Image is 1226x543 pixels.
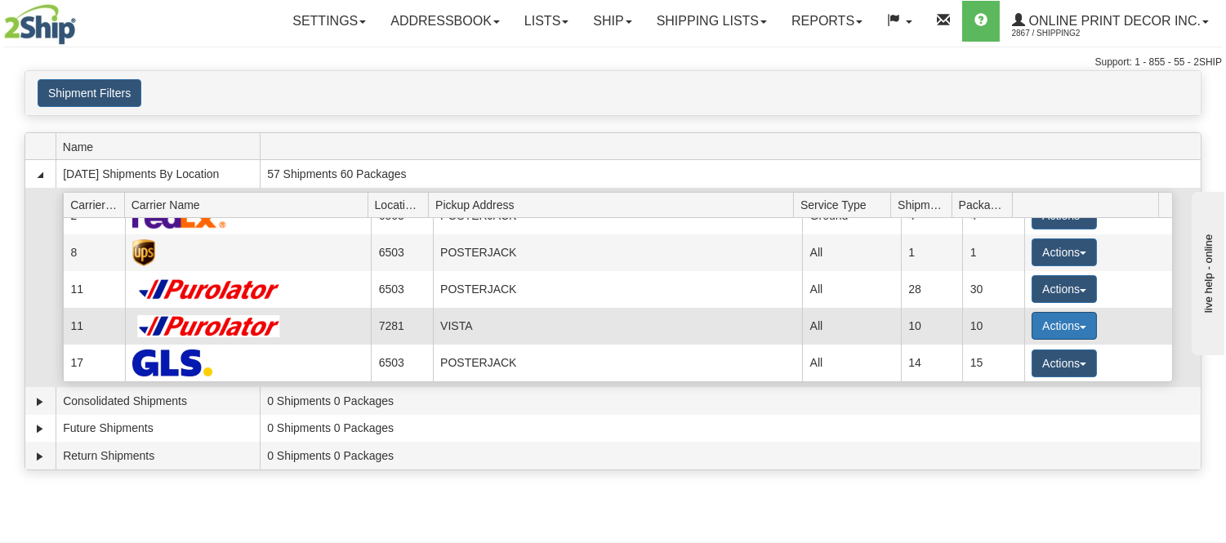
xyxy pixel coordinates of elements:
a: Shipping lists [644,1,779,42]
td: 11 [63,308,124,345]
span: Service Type [800,192,891,217]
td: All [802,271,901,308]
td: 1 [901,234,962,271]
img: Purolator [132,315,287,337]
td: POSTERJACK [433,234,803,271]
td: 28 [901,271,962,308]
img: Purolator [132,278,287,300]
td: 30 [962,271,1023,308]
td: POSTERJACK [433,271,803,308]
img: logo2867.jpg [4,4,76,45]
td: 8 [63,234,124,271]
img: GLS Canada [132,349,212,376]
td: 0 Shipments 0 Packages [260,442,1201,470]
span: 2867 / Shipping2 [1012,25,1135,42]
div: live help - online [12,14,151,26]
td: 0 Shipments 0 Packages [260,415,1201,443]
td: VISTA [433,308,803,345]
td: 6503 [371,345,432,381]
iframe: chat widget [1188,188,1224,354]
td: POSTERJACK [433,345,803,381]
a: Online Print Decor Inc. 2867 / Shipping2 [1000,1,1221,42]
span: Pickup Address [435,192,793,217]
td: 7281 [371,308,432,345]
span: Carrier Id [70,192,124,217]
span: Carrier Name [132,192,368,217]
span: Packages [959,192,1013,217]
td: 17 [63,345,124,381]
td: Future Shipments [56,415,260,443]
td: 11 [63,271,124,308]
td: 0 Shipments 0 Packages [260,387,1201,415]
img: UPS [132,239,155,266]
div: Support: 1 - 855 - 55 - 2SHIP [4,56,1222,69]
a: Expand [32,421,48,437]
span: Shipments [898,192,952,217]
td: 10 [901,308,962,345]
button: Actions [1032,312,1097,340]
td: All [802,345,901,381]
td: 15 [962,345,1023,381]
td: 57 Shipments 60 Packages [260,160,1201,188]
button: Actions [1032,349,1097,377]
span: Name [63,134,260,159]
td: 10 [962,308,1023,345]
a: Ship [581,1,644,42]
a: Expand [32,448,48,465]
td: 6503 [371,271,432,308]
td: All [802,308,901,345]
a: Expand [32,394,48,410]
span: Location Id [375,192,429,217]
td: 6503 [371,234,432,271]
td: Return Shipments [56,442,260,470]
td: [DATE] Shipments By Location [56,160,260,188]
a: Addressbook [378,1,512,42]
a: Lists [512,1,581,42]
button: Actions [1032,275,1097,303]
td: 14 [901,345,962,381]
a: Settings [280,1,378,42]
td: All [802,234,901,271]
span: Online Print Decor Inc. [1025,14,1201,28]
button: Actions [1032,238,1097,266]
a: Collapse [32,167,48,183]
a: Reports [779,1,875,42]
td: 1 [962,234,1023,271]
td: Consolidated Shipments [56,387,260,415]
button: Shipment Filters [38,79,141,107]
